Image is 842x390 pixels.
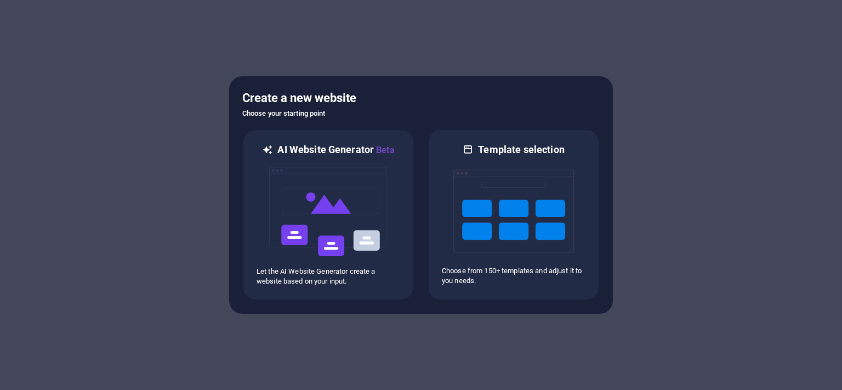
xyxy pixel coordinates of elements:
p: Let the AI Website Generator create a website based on your input. [257,267,400,286]
img: ai [268,157,389,267]
p: Choose from 150+ templates and adjust it to you needs. [442,266,585,286]
h6: Choose your starting point [242,107,600,120]
h6: AI Website Generator [277,143,394,157]
span: Beta [374,145,395,155]
h6: Template selection [478,143,564,156]
h5: Create a new website [242,89,600,107]
div: AI Website GeneratorBetaaiLet the AI Website Generator create a website based on your input. [242,129,414,301]
div: Template selectionChoose from 150+ templates and adjust it to you needs. [428,129,600,301]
